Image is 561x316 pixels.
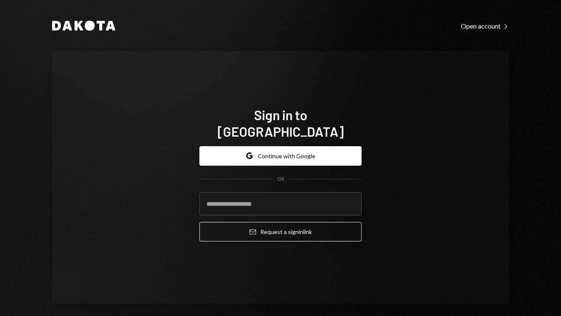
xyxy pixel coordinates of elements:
div: Open account [461,22,509,30]
button: Continue with Google [199,146,362,166]
button: Request a signinlink [199,222,362,241]
a: Open account [461,21,509,30]
h1: Sign in to [GEOGRAPHIC_DATA] [199,106,362,140]
div: OR [277,176,284,183]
